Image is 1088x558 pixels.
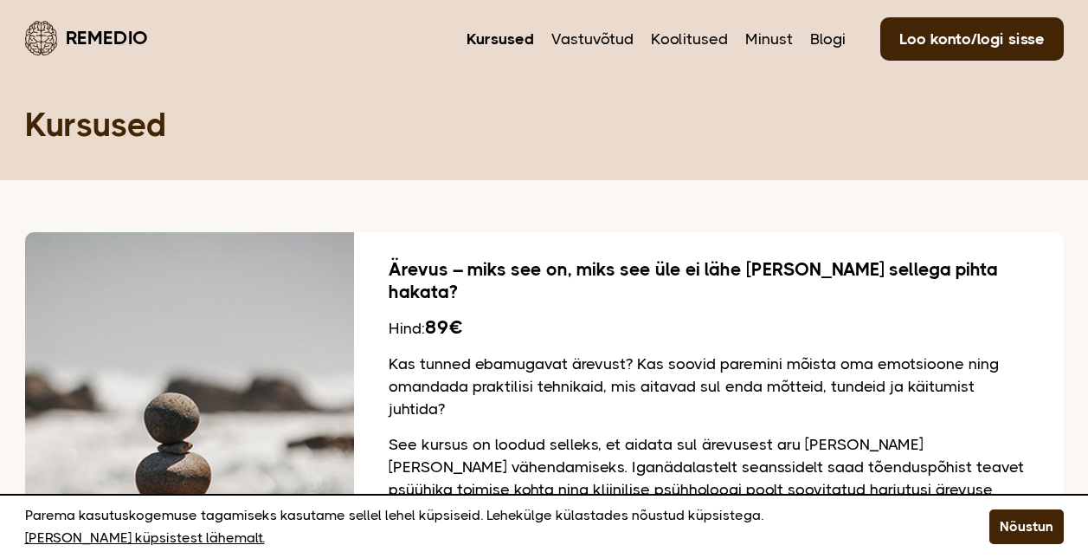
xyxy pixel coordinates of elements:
p: Parema kasutuskogemuse tagamiseks kasutame sellel lehel küpsiseid. Lehekülge külastades nõustud k... [25,504,946,549]
a: Vastuvõtud [551,28,634,50]
a: Remedio [25,17,148,58]
a: Minust [745,28,793,50]
a: Loo konto/logi sisse [880,17,1064,61]
p: Kas tunned ebamugavat ärevust? Kas soovid paremini mõista oma emotsioone ning omandada praktilisi... [389,353,1029,420]
b: 89€ [425,316,462,338]
h1: Kursused [25,104,1064,146]
img: Remedio logo [25,21,57,55]
button: Nõustun [989,509,1064,544]
a: [PERSON_NAME] küpsistest lähemalt. [25,527,265,549]
h2: Ärevus – miks see on, miks see üle ei lähe [PERSON_NAME] sellega pihta hakata? [389,258,1029,303]
a: Koolitused [651,28,728,50]
div: Hind: [389,316,1029,340]
p: See kursus on loodud selleks, et aidata sul ärevusest aru [PERSON_NAME] [PERSON_NAME] vähendamise... [389,433,1029,523]
a: Blogi [810,28,846,50]
a: Kursused [467,28,534,50]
